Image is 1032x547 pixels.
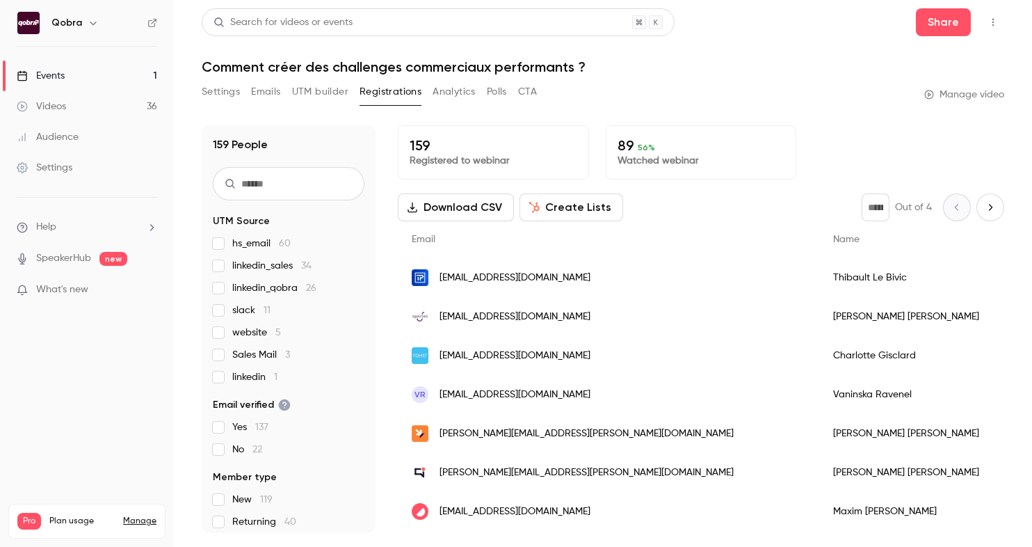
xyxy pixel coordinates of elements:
span: [PERSON_NAME][EMAIL_ADDRESS][PERSON_NAME][DOMAIN_NAME] [440,466,734,480]
span: linkedin_sales [232,259,312,273]
h6: Qobra [51,16,82,30]
span: 34 [301,261,312,271]
div: Videos [17,100,66,113]
span: UTM Source [213,214,270,228]
iframe: Noticeable Trigger [140,284,157,296]
span: Plan usage [49,516,115,527]
span: linkedin [232,370,277,384]
span: New [232,493,273,507]
span: Returning [232,515,296,529]
span: linkedin_qobra [232,281,316,295]
h1: Comment créer des challenges commerciaux performants ? [202,58,1004,75]
span: [EMAIL_ADDRESS][DOMAIN_NAME] [440,271,590,285]
button: Download CSV [398,193,514,221]
button: Emails [251,81,280,103]
span: website [232,326,281,340]
span: hs_email [232,237,291,251]
span: Sales Mail [232,348,290,362]
span: [EMAIL_ADDRESS][DOMAIN_NAME] [440,505,590,519]
span: VR [414,388,426,401]
img: Qobra [17,12,40,34]
span: 26 [306,283,316,293]
span: 1 [274,372,277,382]
p: Out of 4 [895,200,932,214]
span: Yes [232,420,268,434]
span: 137 [255,422,268,432]
button: Share [916,8,971,36]
a: Manage video [924,88,1004,102]
img: getcontrast.io [412,503,428,520]
li: help-dropdown-opener [17,220,157,235]
span: No [232,443,262,457]
span: 11 [264,306,271,315]
span: 60 [279,239,291,248]
p: 159 [410,137,577,154]
h1: 159 People [213,136,268,153]
span: [PERSON_NAME][EMAIL_ADDRESS][PERSON_NAME][DOMAIN_NAME] [440,427,734,441]
span: [EMAIL_ADDRESS][DOMAIN_NAME] [440,349,590,363]
img: sami.eco [412,425,428,442]
button: Settings [202,81,240,103]
div: Events [17,69,65,83]
span: 22 [252,445,262,454]
p: Registered to webinar [410,154,577,168]
span: slack [232,303,271,317]
button: Registrations [360,81,421,103]
span: 5 [275,328,281,338]
span: 119 [260,495,273,505]
span: Help [36,220,56,235]
button: Create Lists [519,193,623,221]
span: 3 [285,350,290,360]
img: trustpair.com [412,269,428,286]
p: Watched webinar [618,154,785,168]
button: Polls [487,81,507,103]
span: [EMAIL_ADDRESS][DOMAIN_NAME] [440,388,590,402]
span: 40 [284,517,296,527]
span: 56 % [638,143,655,152]
span: [EMAIL_ADDRESS][DOMAIN_NAME] [440,310,590,324]
button: Next page [976,193,1004,221]
span: Pro [17,513,41,530]
button: CTA [518,81,537,103]
span: Member type [213,470,277,484]
span: Name [833,235,860,244]
button: UTM builder [292,81,348,103]
img: talkspirit.com [412,464,428,481]
a: Manage [123,516,156,527]
img: comet.team [412,347,428,364]
button: Analytics [433,81,476,103]
span: Email [412,235,435,244]
span: What's new [36,283,88,297]
p: 89 [618,137,785,154]
div: Audience [17,130,79,144]
span: new [99,252,127,266]
div: Settings [17,161,72,175]
span: Email verified [213,398,291,412]
img: spartes.fr [412,308,428,325]
a: SpeakerHub [36,251,91,266]
div: Search for videos or events [213,15,353,30]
